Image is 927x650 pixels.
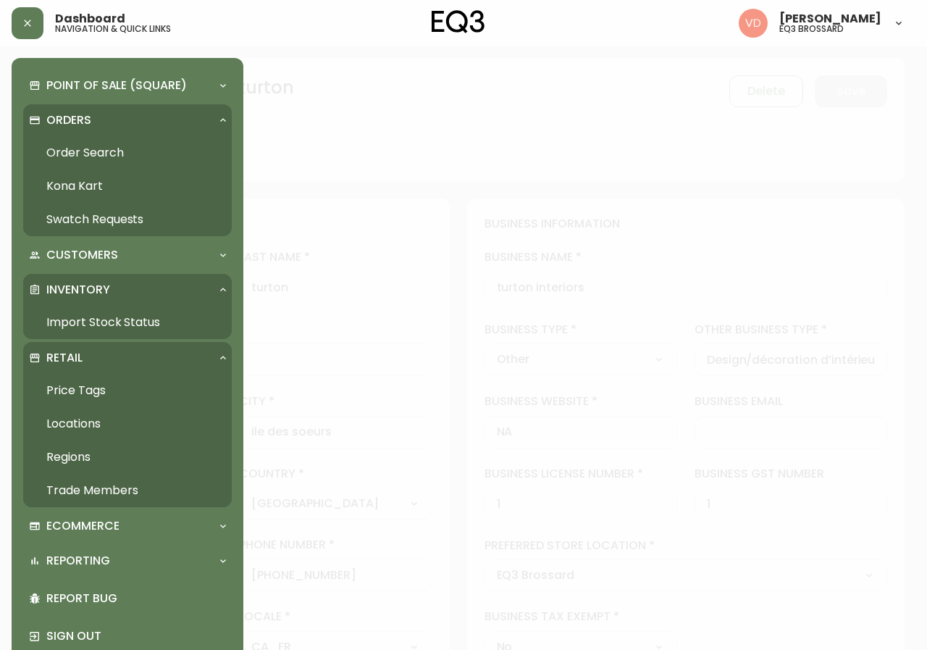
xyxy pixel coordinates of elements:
[23,374,232,407] a: Price Tags
[432,10,485,33] img: logo
[46,112,91,128] p: Orders
[55,13,125,25] span: Dashboard
[23,441,232,474] a: Regions
[23,407,232,441] a: Locations
[739,9,768,38] img: 34cbe8de67806989076631741e6a7c6b
[23,239,232,271] div: Customers
[23,510,232,542] div: Ecommerce
[46,350,83,366] p: Retail
[779,13,881,25] span: [PERSON_NAME]
[23,274,232,306] div: Inventory
[23,70,232,101] div: Point of Sale (Square)
[55,25,171,33] h5: navigation & quick links
[46,247,118,263] p: Customers
[23,136,232,170] a: Order Search
[779,25,844,33] h5: eq3 brossard
[46,591,226,607] p: Report Bug
[23,545,232,577] div: Reporting
[46,628,226,644] p: Sign Out
[23,170,232,203] a: Kona Kart
[23,306,232,339] a: Import Stock Status
[46,518,119,534] p: Ecommerce
[23,474,232,507] a: Trade Members
[23,203,232,236] a: Swatch Requests
[46,78,187,93] p: Point of Sale (Square)
[23,104,232,136] div: Orders
[23,580,232,617] div: Report Bug
[46,282,110,298] p: Inventory
[23,342,232,374] div: Retail
[46,553,110,569] p: Reporting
